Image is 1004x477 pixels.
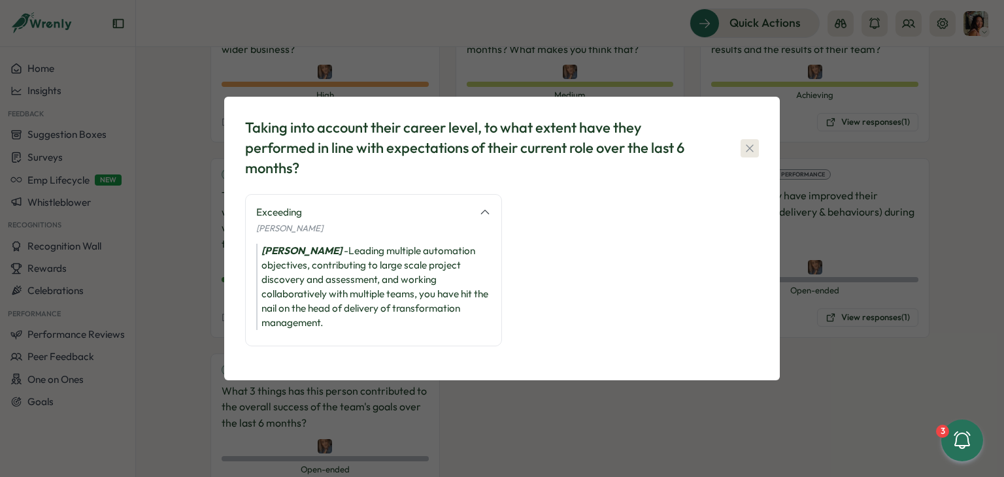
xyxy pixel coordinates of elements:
div: - Leading multiple automation objectives, contributing to large scale project discovery and asses... [256,244,491,330]
button: 3 [941,419,983,461]
i: [PERSON_NAME] [261,244,342,257]
div: 3 [936,425,949,438]
span: [PERSON_NAME] [256,223,323,233]
div: Exceeding [256,205,471,220]
div: Taking into account their career level, to what extent have they performed in line with expectati... [245,118,709,178]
